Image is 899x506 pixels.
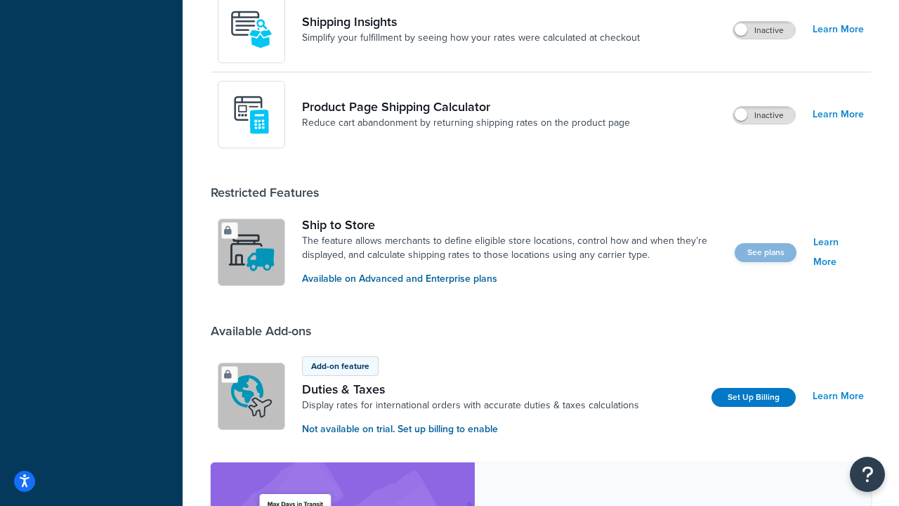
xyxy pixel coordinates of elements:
[733,107,795,124] label: Inactive
[302,217,723,233] a: Ship to Store
[302,422,639,437] p: Not available on trial. Set up billing to enable
[311,360,369,372] p: Add-on feature
[850,457,885,492] button: Open Resource Center
[211,323,311,339] div: Available Add-ons
[302,271,723,287] p: Available on Advanced and Enterprise plans
[813,105,864,124] a: Learn More
[302,116,630,130] a: Reduce cart abandonment by returning shipping rates on the product page
[711,388,796,407] a: Set Up Billing
[211,185,319,200] div: Restricted Features
[733,22,795,39] label: Inactive
[302,99,630,115] a: Product Page Shipping Calculator
[813,387,864,406] a: Learn More
[302,234,723,262] a: The feature allows merchants to define eligible store locations, control how and when they’re dis...
[302,14,640,30] a: Shipping Insights
[227,5,276,54] img: Acw9rhKYsOEjAAAAAElFTkSuQmCC
[302,31,640,45] a: Simplify your fulfillment by seeing how your rates were calculated at checkout
[227,90,276,139] img: +D8d0cXZM7VpdAAAAAElFTkSuQmCC
[302,382,639,397] a: Duties & Taxes
[302,398,639,413] a: Display rates for international orders with accurate duties & taxes calculations
[813,20,864,39] a: Learn More
[813,233,864,272] a: Learn More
